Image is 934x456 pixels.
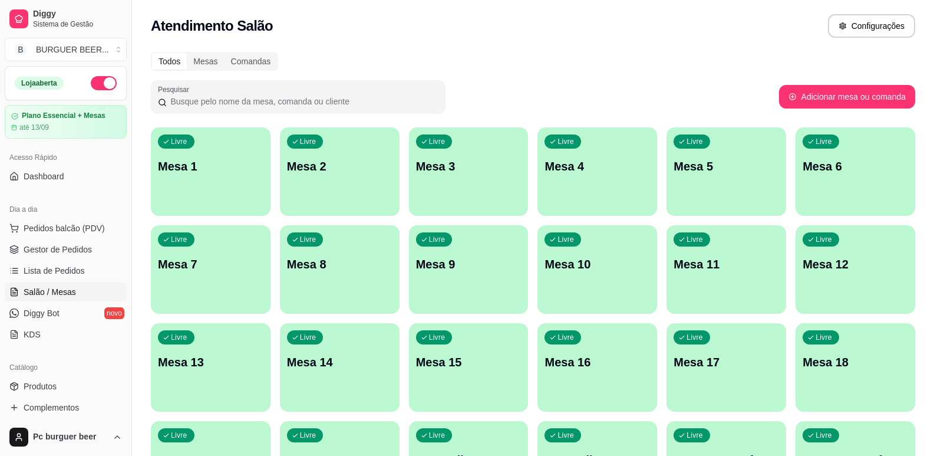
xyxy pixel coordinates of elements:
span: Complementos [24,402,79,414]
p: Mesa 18 [803,354,908,370]
button: LivreMesa 13 [151,323,270,412]
button: Select a team [5,38,127,61]
p: Livre [816,137,832,146]
span: Lista de Pedidos [24,265,85,277]
p: Mesa 6 [803,158,908,175]
p: Livre [687,431,703,440]
div: BURGUER BEER ... [36,44,109,55]
p: Livre [557,333,574,342]
a: Salão / Mesas [5,283,127,301]
span: Produtos [24,380,57,392]
p: Livre [300,431,316,440]
p: Mesa 5 [674,158,779,175]
button: LivreMesa 14 [280,323,400,412]
button: LivreMesa 11 [666,225,786,314]
p: Mesa 4 [544,158,650,175]
button: LivreMesa 12 [796,225,915,314]
div: Acesso Rápido [5,148,127,167]
p: Mesa 17 [674,354,779,370]
span: Diggy Bot [24,307,60,319]
p: Mesa 13 [158,354,263,370]
h2: Atendimento Salão [151,17,273,35]
p: Livre [557,235,574,244]
button: Adicionar mesa ou comanda [779,85,915,109]
a: Dashboard [5,167,127,186]
p: Livre [171,235,187,244]
button: Alterar Status [91,76,117,90]
div: Catálogo [5,358,127,377]
div: Dia a dia [5,200,127,219]
p: Livre [300,333,316,342]
p: Mesa 7 [158,256,263,273]
p: Mesa 2 [287,158,392,175]
a: DiggySistema de Gestão [5,5,127,33]
button: LivreMesa 8 [280,225,400,314]
label: Pesquisar [158,84,193,94]
span: Diggy [33,9,122,19]
button: LivreMesa 16 [537,323,657,412]
p: Livre [816,431,832,440]
p: Mesa 9 [416,256,522,273]
button: LivreMesa 3 [409,127,529,216]
span: Salão / Mesas [24,286,76,298]
button: LivreMesa 4 [537,127,657,216]
span: Dashboard [24,170,64,182]
a: Produtos [5,377,127,396]
button: LivreMesa 18 [796,323,915,412]
p: Mesa 15 [416,354,522,370]
span: Gestor de Pedidos [24,244,92,255]
p: Livre [816,235,832,244]
button: LivreMesa 7 [151,225,270,314]
a: Diggy Botnovo [5,304,127,323]
div: Loja aberta [15,77,64,90]
p: Livre [429,333,445,342]
button: LivreMesa 15 [409,323,529,412]
button: LivreMesa 5 [666,127,786,216]
p: Mesa 16 [544,354,650,370]
p: Livre [429,431,445,440]
p: Livre [171,333,187,342]
p: Mesa 11 [674,256,779,273]
input: Pesquisar [167,96,438,107]
a: Complementos [5,398,127,417]
p: Livre [557,137,574,146]
p: Livre [171,137,187,146]
span: B [15,44,27,55]
a: KDS [5,325,127,344]
div: Todos [152,53,187,70]
span: Pedidos balcão (PDV) [24,222,105,234]
button: Pedidos balcão (PDV) [5,219,127,238]
span: Pc burguer beer [33,432,108,442]
button: Configurações [828,14,915,38]
article: Plano Essencial + Mesas [22,111,105,120]
p: Livre [557,431,574,440]
p: Livre [171,431,187,440]
p: Mesa 10 [544,256,650,273]
p: Mesa 8 [287,256,392,273]
button: LivreMesa 2 [280,127,400,216]
p: Livre [687,333,703,342]
button: LivreMesa 10 [537,225,657,314]
p: Livre [687,235,703,244]
p: Livre [816,333,832,342]
p: Mesa 14 [287,354,392,370]
span: KDS [24,329,41,340]
p: Mesa 1 [158,158,263,175]
p: Livre [300,235,316,244]
p: Mesa 12 [803,256,908,273]
button: LivreMesa 17 [666,323,786,412]
button: LivreMesa 6 [796,127,915,216]
button: LivreMesa 9 [409,225,529,314]
p: Livre [429,137,445,146]
button: LivreMesa 1 [151,127,270,216]
p: Mesa 3 [416,158,522,175]
article: até 13/09 [19,123,49,132]
div: Comandas [225,53,278,70]
button: Pc burguer beer [5,423,127,451]
p: Livre [300,137,316,146]
p: Livre [429,235,445,244]
p: Livre [687,137,703,146]
div: Mesas [187,53,224,70]
a: Lista de Pedidos [5,261,127,280]
a: Gestor de Pedidos [5,240,127,259]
